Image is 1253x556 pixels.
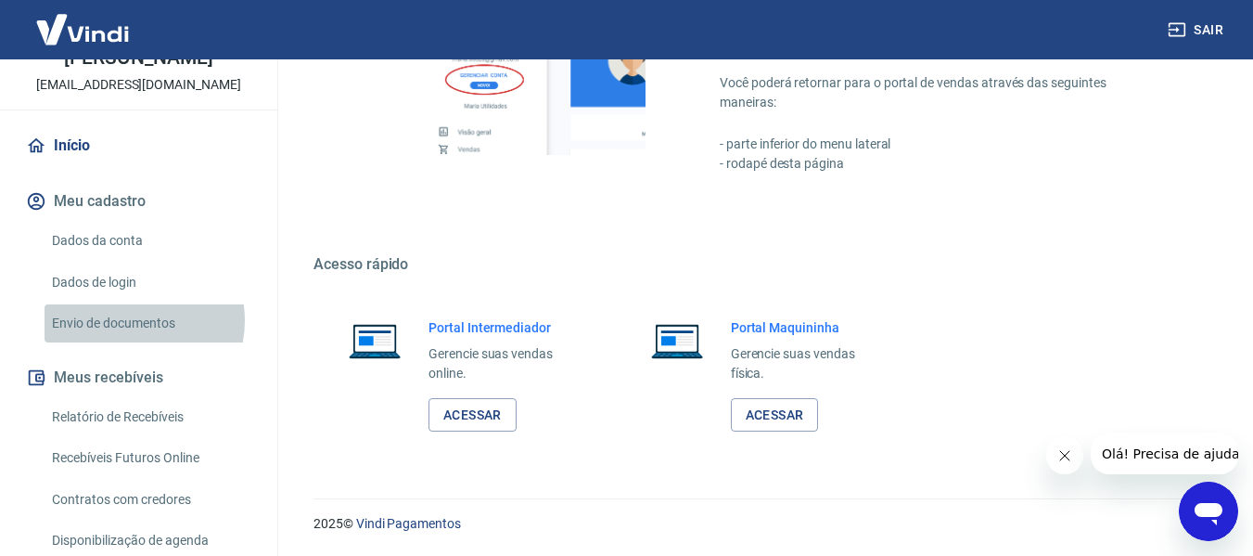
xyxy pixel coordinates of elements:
[428,318,582,337] h6: Portal Intermediador
[720,135,1164,154] p: - parte inferior do menu lateral
[1046,437,1083,474] iframe: Fechar mensagem
[638,318,716,363] img: Imagem de um notebook aberto
[1164,13,1231,47] button: Sair
[45,222,255,260] a: Dados da conta
[720,73,1164,112] p: Você poderá retornar para o portal de vendas através das seguintes maneiras:
[45,304,255,343] a: Envio de documentos
[336,318,414,363] img: Imagem de um notebook aberto
[313,514,1208,534] p: 2025 ©
[36,75,241,95] p: [EMAIL_ADDRESS][DOMAIN_NAME]
[356,516,461,531] a: Vindi Pagamentos
[64,48,212,68] p: [PERSON_NAME]
[45,264,255,302] a: Dados de login
[22,1,143,58] img: Vindi
[22,181,255,222] button: Meu cadastro
[731,318,885,337] h6: Portal Maquininha
[11,13,156,28] span: Olá! Precisa de ajuda?
[428,398,517,433] a: Acessar
[313,255,1208,274] h5: Acesso rápido
[428,344,582,383] p: Gerencie suas vendas online.
[45,398,255,436] a: Relatório de Recebíveis
[1091,433,1238,474] iframe: Mensagem da empresa
[22,357,255,398] button: Meus recebíveis
[731,344,885,383] p: Gerencie suas vendas física.
[22,125,255,166] a: Início
[1179,482,1238,541] iframe: Botão para abrir a janela de mensagens
[45,439,255,477] a: Recebíveis Futuros Online
[731,398,819,433] a: Acessar
[45,481,255,519] a: Contratos com credores
[720,154,1164,174] p: - rodapé desta página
